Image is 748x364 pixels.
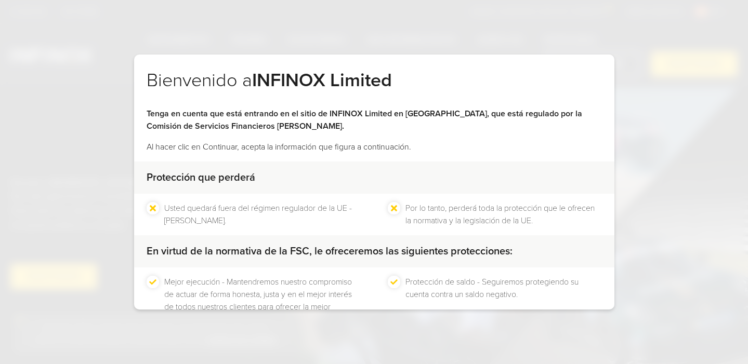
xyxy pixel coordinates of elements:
strong: En virtud de la normativa de la FSC, le ofreceremos las siguientes protecciones: [147,245,513,258]
h2: Bienvenido a [147,69,602,107]
li: Mejor ejecución - Mantendremos nuestro compromiso de actuar de forma honesta, justa y en el mejor... [164,276,361,326]
li: Protección de saldo - Seguiremos protegiendo su cuenta contra un saldo negativo. [405,276,602,326]
li: Por lo tanto, perderá toda la protección que le ofrecen la normativa y la legislación de la UE. [405,202,602,227]
strong: Tenga en cuenta que está entrando en el sitio de INFINOX Limited en [GEOGRAPHIC_DATA], que está r... [147,109,582,131]
strong: INFINOX Limited [252,69,392,91]
p: Al hacer clic en Continuar, acepta la información que figura a continuación. [147,141,602,153]
strong: Protección que perderá [147,171,255,184]
li: Usted quedará fuera del régimen regulador de la UE - [PERSON_NAME]. [164,202,361,227]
